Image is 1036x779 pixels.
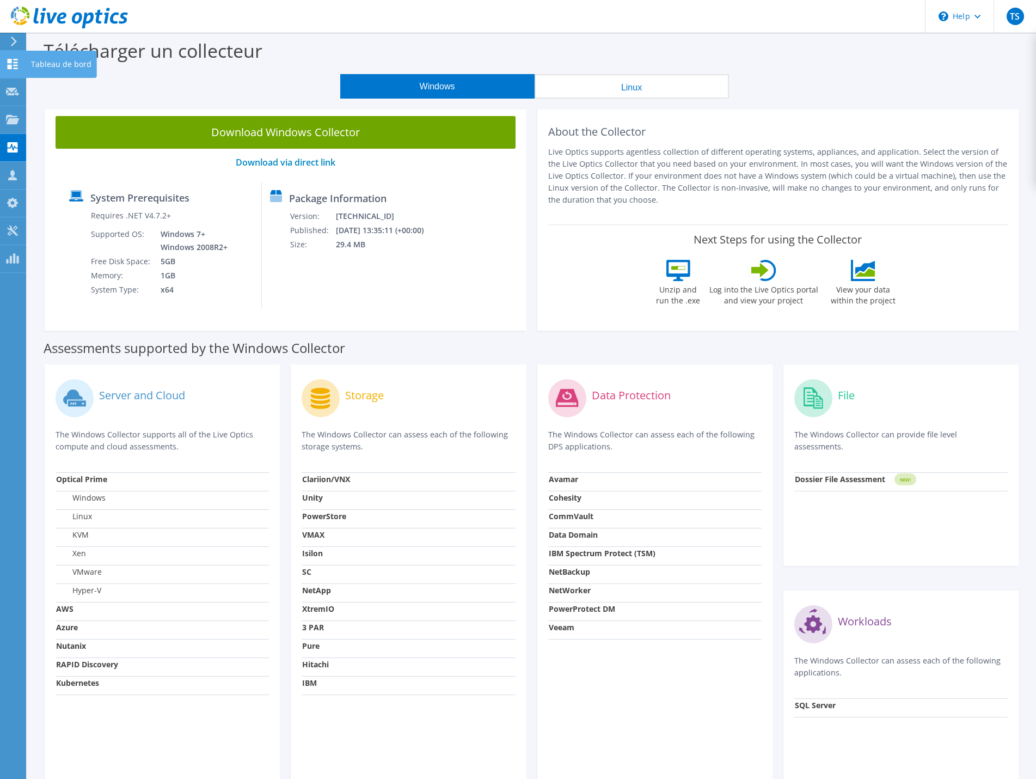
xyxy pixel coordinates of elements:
[152,269,230,283] td: 1GB
[335,238,438,252] td: 29.4 MB
[549,622,574,632] strong: Veeam
[709,281,819,306] label: Log into the Live Optics portal and view your project
[302,530,324,540] strong: VMAX
[335,223,438,238] td: [DATE] 13:35:11 (+00:00)
[794,655,1008,679] p: The Windows Collector can assess each of the following applications.
[56,511,92,522] label: Linux
[56,567,102,577] label: VMware
[44,343,345,354] label: Assessments supported by the Windows Collector
[838,390,855,401] label: File
[56,641,86,651] strong: Nutanix
[592,390,671,401] label: Data Protection
[1007,8,1024,25] span: TS
[302,511,346,521] strong: PowerStore
[302,585,331,595] strong: NetApp
[653,281,703,306] label: Unzip and run the .exe
[290,209,335,223] td: Version:
[939,11,948,21] svg: \n
[152,283,230,297] td: x64
[289,193,387,204] label: Package Information
[26,51,97,78] div: Tableau de bord
[795,474,885,484] strong: Dossier File Assessment
[549,604,615,614] strong: PowerProtect DM
[548,146,1008,206] p: Live Optics supports agentless collection of different operating systems, appliances, and applica...
[56,548,86,559] label: Xen
[302,641,320,651] strong: Pure
[302,567,311,577] strong: SC
[236,156,335,168] a: Download via direct link
[340,74,535,99] button: Windows
[152,227,230,254] td: Windows 7+ Windows 2008R2+
[302,548,323,558] strong: Isilon
[56,678,99,688] strong: Kubernetes
[56,492,106,503] label: Windows
[56,622,78,632] strong: Azure
[549,530,598,540] strong: Data Domain
[56,659,118,670] strong: RAPID Discovery
[90,227,152,254] td: Supported OS:
[302,678,317,688] strong: IBM
[302,604,334,614] strong: XtremIO
[335,209,438,223] td: [TECHNICAL_ID]
[91,210,171,221] label: Requires .NET V4.7.2+
[152,254,230,269] td: 5GB
[302,474,350,484] strong: Clariion/VNX
[302,492,323,503] strong: Unity
[549,585,591,595] strong: NetWorker
[90,192,189,203] label: System Prerequisites
[90,254,152,269] td: Free Disk Space:
[56,604,73,614] strong: AWS
[56,474,107,484] strong: Optical Prime
[345,390,384,401] label: Storage
[548,125,1008,138] h2: About the Collector
[824,281,903,306] label: View your data within the project
[899,477,910,483] tspan: NEW!
[795,700,836,710] strong: SQL Server
[694,233,862,246] label: Next Steps for using the Collector
[99,390,185,401] label: Server and Cloud
[290,238,335,252] td: Size:
[549,548,655,558] strong: IBM Spectrum Protect (TSM)
[56,429,269,453] p: The Windows Collector supports all of the Live Optics compute and cloud assessments.
[44,38,262,63] label: Télécharger un collecteur
[838,616,892,627] label: Workloads
[548,429,762,453] p: The Windows Collector can assess each of the following DPS applications.
[90,283,152,297] td: System Type:
[549,567,590,577] strong: NetBackup
[549,474,578,484] strong: Avamar
[56,116,516,149] a: Download Windows Collector
[549,511,593,521] strong: CommVault
[90,269,152,283] td: Memory:
[549,492,581,503] strong: Cohesity
[794,429,1008,453] p: The Windows Collector can provide file level assessments.
[302,659,329,670] strong: Hitachi
[302,429,515,453] p: The Windows Collector can assess each of the following storage systems.
[56,530,89,540] label: KVM
[535,74,729,99] button: Linux
[56,585,101,596] label: Hyper-V
[290,223,335,238] td: Published:
[302,622,324,632] strong: 3 PAR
